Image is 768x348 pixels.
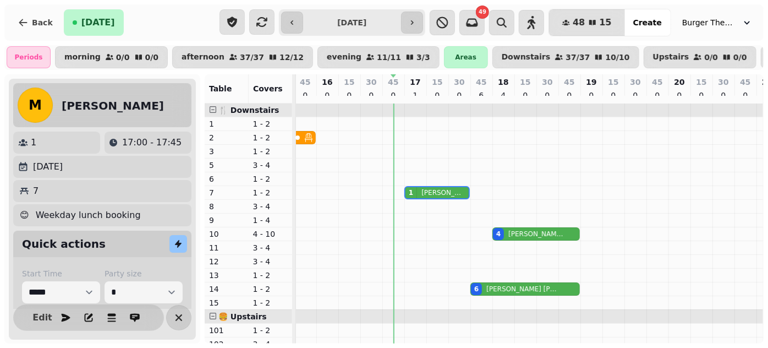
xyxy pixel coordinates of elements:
[492,46,639,68] button: Downstairs37/3710/10
[704,53,718,61] p: 0 / 0
[486,285,558,293] p: [PERSON_NAME] [PERSON_NAME]
[253,173,288,184] p: 1 - 2
[253,256,288,267] p: 3 - 4
[653,90,662,101] p: 0
[631,90,640,101] p: 0
[209,118,244,129] p: 1
[20,209,29,222] p: 😊
[253,132,288,143] p: 1 - 2
[145,53,159,61] p: 0 / 0
[209,201,244,212] p: 8
[253,118,288,129] p: 1 - 2
[301,90,310,101] p: 0
[719,90,728,101] p: 0
[421,188,462,197] p: [PERSON_NAME]
[676,13,759,32] button: Burger Theory
[279,53,304,61] p: 12 / 12
[209,284,244,295] p: 14
[209,270,244,281] p: 13
[542,77,552,88] p: 30
[508,230,564,238] p: [PERSON_NAME] [PERSON_NAME]
[521,90,530,101] p: 0
[209,146,244,157] p: 3
[520,77,530,88] p: 15
[549,9,625,36] button: 4815
[253,325,288,336] p: 1 - 2
[9,9,62,36] button: Back
[253,187,288,198] p: 1 - 2
[477,90,486,101] p: 6
[29,99,42,112] span: M
[122,136,182,149] p: 17:00 - 17:45
[55,46,168,68] button: morning0/00/0
[653,53,689,62] p: Upstairs
[740,77,750,88] p: 45
[240,53,264,61] p: 37 / 37
[674,77,684,88] p: 20
[32,19,53,26] span: Back
[317,46,440,68] button: evening11/113/3
[209,242,244,253] p: 11
[253,270,288,281] p: 1 - 2
[218,312,267,321] span: 🍔 Upstairs
[253,84,283,93] span: Covers
[630,77,640,88] p: 30
[218,106,279,115] span: 🍴 Downstairs
[633,19,662,26] span: Create
[454,77,464,88] p: 30
[543,90,552,101] p: 0
[253,146,288,157] p: 1 - 2
[209,325,244,336] p: 101
[64,53,101,62] p: morning
[64,9,124,36] button: [DATE]
[605,53,629,61] p: 10 / 10
[172,46,313,68] button: afternoon37/3712/12
[209,173,244,184] p: 6
[367,90,376,101] p: 0
[696,77,706,88] p: 15
[479,9,486,15] span: 49
[388,77,398,88] p: 45
[389,90,398,101] p: 0
[253,284,288,295] p: 1 - 2
[22,268,100,279] label: Start Time
[741,90,750,101] p: 0
[697,90,706,101] p: 0
[22,236,106,252] h2: Quick actions
[105,268,183,279] label: Party size
[573,18,585,27] span: 48
[33,184,39,198] p: 7
[444,46,488,68] div: Areas
[253,201,288,212] p: 3 - 4
[608,77,618,88] p: 15
[209,215,244,226] p: 9
[564,77,574,88] p: 45
[209,132,244,143] p: 2
[718,77,728,88] p: 30
[652,77,662,88] p: 45
[586,77,596,88] p: 19
[327,53,361,62] p: evening
[609,90,618,101] p: 0
[209,187,244,198] p: 7
[498,77,508,88] p: 18
[7,46,51,68] div: Periods
[587,90,596,101] p: 0
[644,46,756,68] button: Upstairs0/00/0
[566,53,590,61] p: 37 / 37
[31,306,53,328] button: Edit
[209,297,244,308] p: 15
[36,209,141,222] p: Weekday lunch booking
[433,90,442,101] p: 0
[366,77,376,88] p: 30
[499,90,508,101] p: 4
[455,90,464,101] p: 0
[209,256,244,267] p: 12
[474,285,479,293] div: 6
[733,53,747,61] p: 0 / 0
[33,160,63,173] p: [DATE]
[502,53,551,62] p: Downstairs
[624,9,671,36] button: Create
[209,229,244,240] p: 10
[253,297,288,308] p: 1 - 2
